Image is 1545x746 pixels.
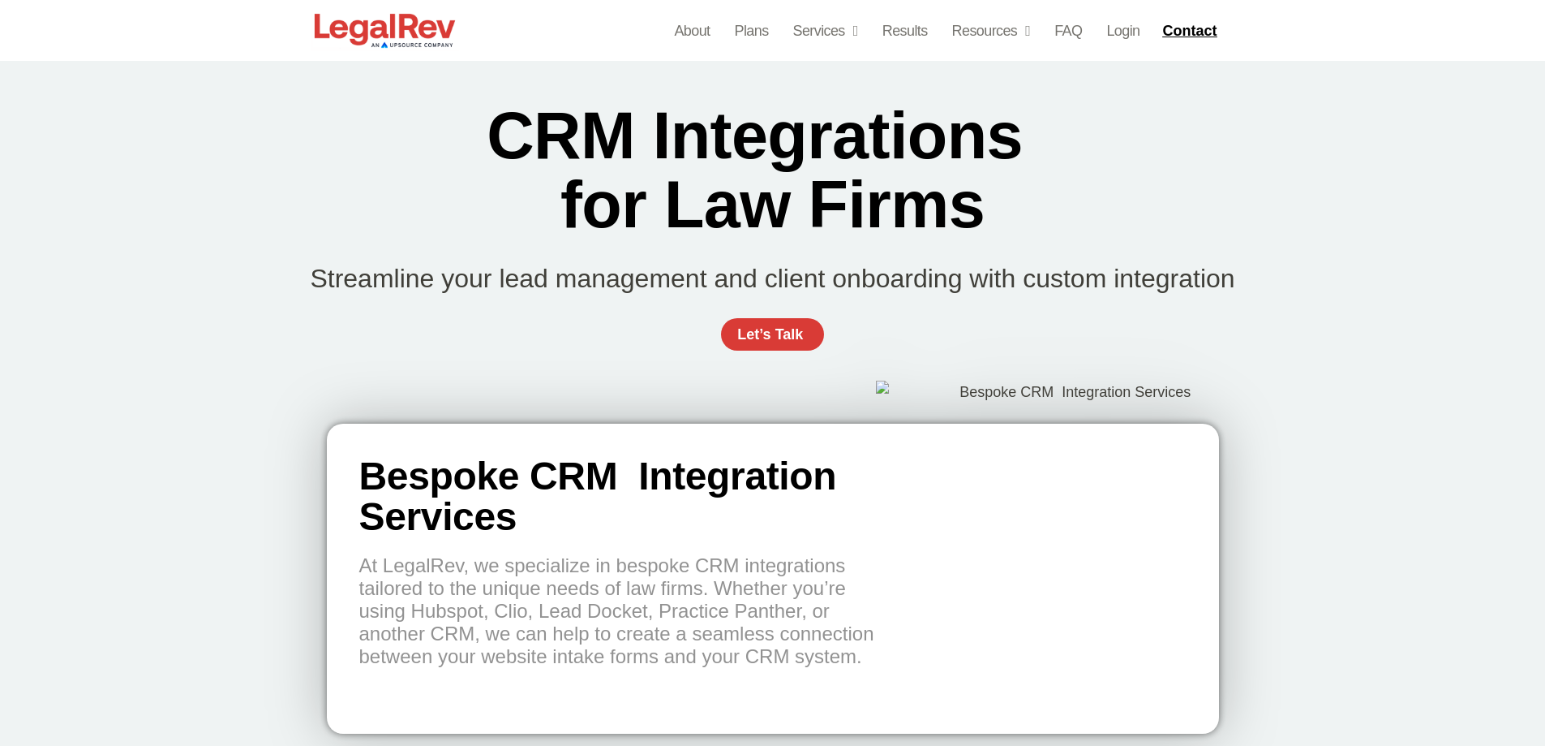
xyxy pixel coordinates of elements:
a: Results [882,19,928,42]
h2: Bespoke CRM Integration Services [359,456,877,538]
a: Services [793,19,858,42]
a: About [674,19,710,42]
div: Streamline your lead management and client onboarding with custom integration [286,264,1260,294]
h2: CRM Integrations for Law Firms [446,101,1099,239]
a: Contact [1156,18,1227,44]
nav: Menu [674,19,1139,42]
span: Let’s Talk [737,327,803,342]
span: Contact [1162,24,1217,38]
p: At LegalRev, we specialize in bespoke CRM integrations tailored to the unique needs of law firms.... [359,554,877,668]
a: Login [1106,19,1139,42]
a: Let’s Talk [721,318,823,351]
a: Plans [735,19,769,42]
a: Resources [952,19,1031,42]
a: FAQ [1054,19,1082,42]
